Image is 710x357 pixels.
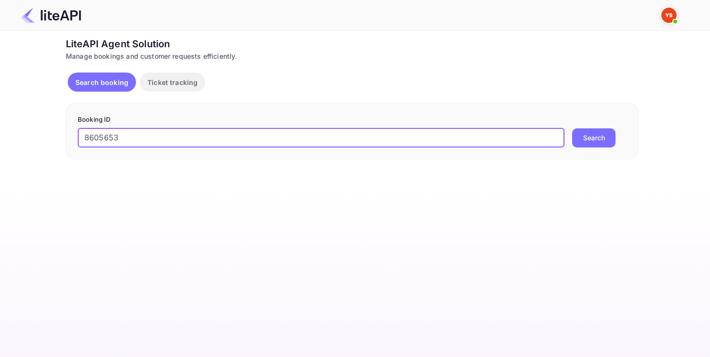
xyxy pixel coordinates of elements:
button: Search [572,128,616,147]
img: Yandex Support [661,8,677,23]
p: Ticket tracking [147,77,198,87]
p: Search booking [75,77,128,87]
div: LiteAPI Agent Solution [66,37,638,51]
div: Manage bookings and customer requests efficiently. [66,51,638,61]
input: Enter Booking ID (e.g., 63782194) [78,128,564,147]
img: LiteAPI Logo [21,8,81,23]
p: Booking ID [78,115,626,125]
